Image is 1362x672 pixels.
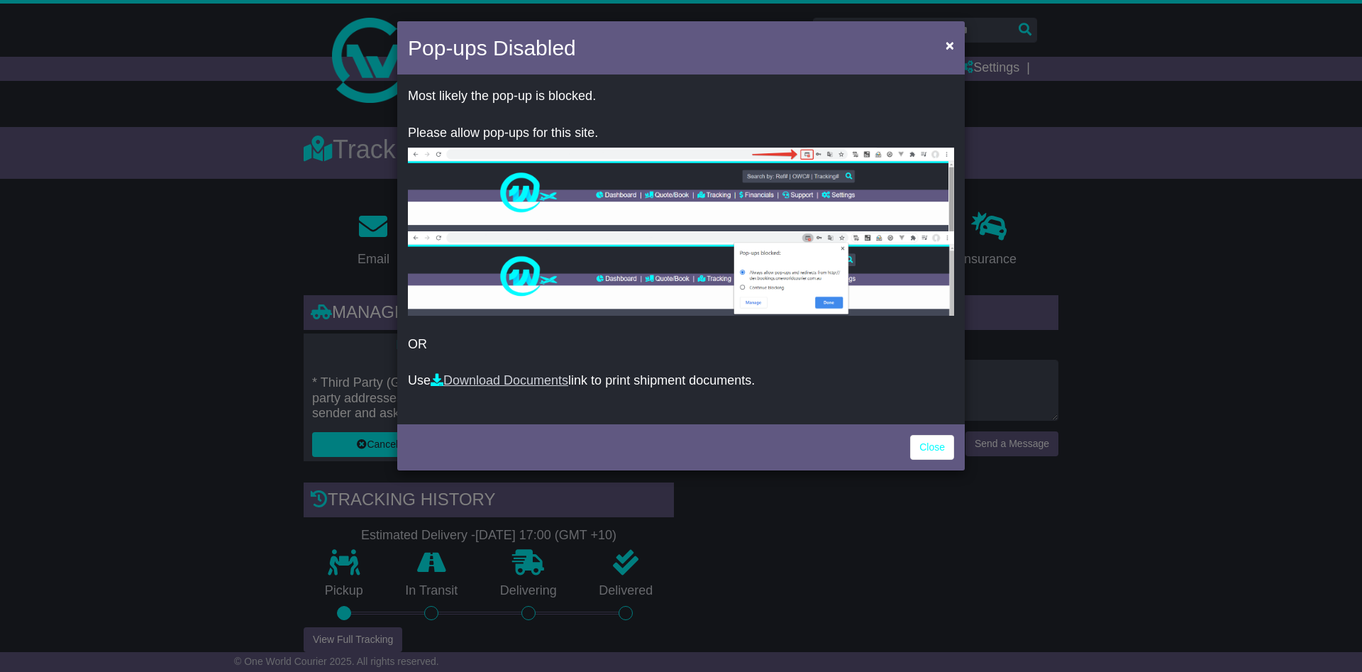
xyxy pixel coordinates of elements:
[408,231,954,316] img: allow-popup-2.png
[397,78,965,421] div: OR
[408,32,576,64] h4: Pop-ups Disabled
[939,31,961,60] button: Close
[431,373,568,387] a: Download Documents
[408,89,954,104] p: Most likely the pop-up is blocked.
[408,126,954,141] p: Please allow pop-ups for this site.
[408,373,954,389] p: Use link to print shipment documents.
[910,435,954,460] a: Close
[946,37,954,53] span: ×
[408,148,954,231] img: allow-popup-1.png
